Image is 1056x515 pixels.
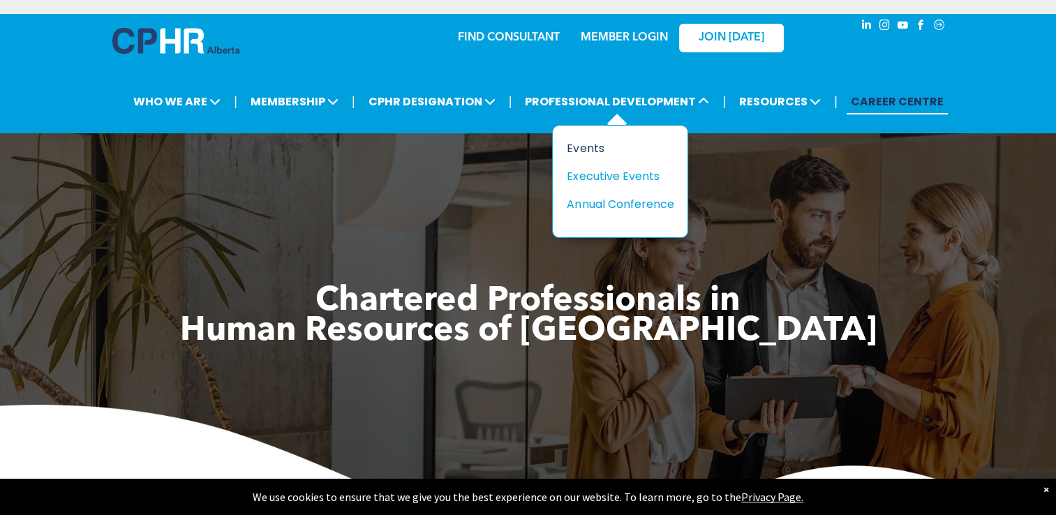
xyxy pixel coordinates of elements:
a: FIND CONSULTANT [458,32,560,43]
a: MEMBER LOGIN [581,32,668,43]
a: instagram [877,17,893,36]
span: CPHR DESIGNATION [364,89,500,114]
a: Social network [932,17,947,36]
a: Events [567,140,674,157]
li: | [834,87,838,116]
span: JOIN [DATE] [699,31,764,45]
div: Events [567,140,663,157]
a: linkedin [859,17,875,36]
span: PROFESSIONAL DEVELOPMENT [521,89,713,114]
span: RESOURCES [735,89,825,114]
a: CAREER CENTRE [847,89,948,114]
a: facebook [914,17,929,36]
div: Dismiss notification [1043,482,1049,496]
span: Chartered Professionals in [315,285,741,318]
div: Annual Conference [567,195,663,213]
li: | [509,87,512,116]
a: JOIN [DATE] [679,24,784,52]
span: MEMBERSHIP [246,89,343,114]
a: Executive Events [567,167,674,185]
div: Executive Events [567,167,663,185]
li: | [234,87,237,116]
a: youtube [895,17,911,36]
span: WHO WE ARE [129,89,225,114]
span: Human Resources of [GEOGRAPHIC_DATA] [180,315,877,348]
a: Annual Conference [567,195,674,213]
img: A blue and white logo for cp alberta [112,28,239,54]
li: | [722,87,726,116]
a: Privacy Page. [741,490,803,504]
li: | [352,87,355,116]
